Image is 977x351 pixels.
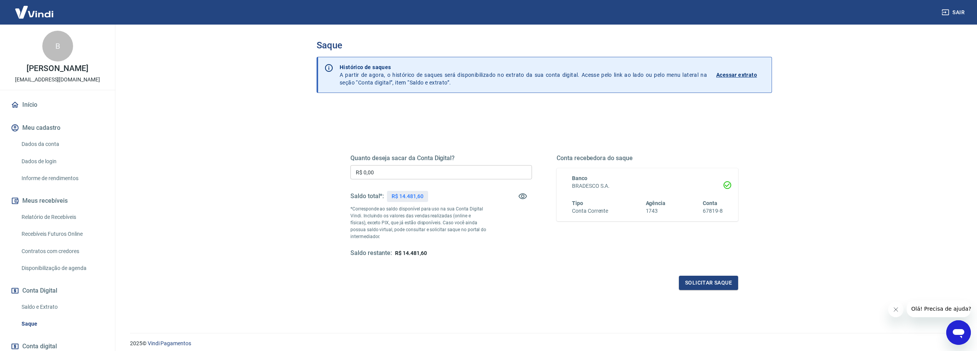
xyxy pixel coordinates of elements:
button: Sair [940,5,968,20]
p: R$ 14.481,60 [392,192,423,200]
h6: Conta Corrente [572,207,608,215]
img: logo_orange.svg [12,12,18,18]
a: Recebíveis Futuros Online [18,226,106,242]
h6: 67819-8 [703,207,723,215]
h6: 1743 [646,207,666,215]
div: v 4.0.25 [22,12,38,18]
iframe: Button to launch messaging window [946,320,971,345]
span: R$ 14.481,60 [395,250,427,256]
p: A partir de agora, o histórico de saques será disponibilizado no extrato da sua conta digital. Ac... [340,63,707,86]
a: Relatório de Recebíveis [18,209,106,225]
a: Informe de rendimentos [18,171,106,186]
h6: BRADESCO S.A. [572,182,723,190]
h5: Quanto deseja sacar da Conta Digital? [350,154,532,162]
p: *Corresponde ao saldo disponível para uso na sua Conta Digital Vindi. Incluindo os valores das ve... [350,205,487,240]
a: Saque [18,316,106,332]
span: Conta [703,200,717,206]
img: tab_domain_overview_orange.svg [21,45,27,51]
span: Tipo [572,200,583,206]
p: [EMAIL_ADDRESS][DOMAIN_NAME] [15,76,100,84]
p: 2025 © [130,339,959,348]
img: website_grey.svg [12,20,18,26]
span: Olá! Precisa de ajuda? [5,5,65,12]
a: Acessar extrato [716,63,765,86]
div: Keywords by Traffic [85,45,130,50]
a: Disponibilização de agenda [18,260,106,276]
div: Domain Overview [29,45,69,50]
button: Meu cadastro [9,119,106,136]
div: Domain: [DOMAIN_NAME] [20,20,85,26]
a: Vindi Pagamentos [148,340,191,346]
a: Início [9,96,106,113]
iframe: Message from company [907,300,971,317]
button: Meus recebíveis [9,192,106,209]
a: Dados da conta [18,136,106,152]
button: Solicitar saque [679,276,738,290]
div: B [42,31,73,61]
p: [PERSON_NAME] [27,65,88,73]
span: Banco [572,175,587,181]
a: Saldo e Extrato [18,299,106,315]
h5: Conta recebedora do saque [557,154,738,162]
a: Contratos com credores [18,243,106,259]
iframe: Close message [888,302,904,317]
p: Histórico de saques [340,63,707,71]
a: Dados de login [18,154,106,169]
img: Vindi [9,0,59,24]
button: Conta Digital [9,282,106,299]
img: tab_keywords_by_traffic_grey.svg [77,45,83,51]
h5: Saldo restante: [350,249,392,257]
h3: Saque [317,40,772,51]
span: Agência [646,200,666,206]
h5: Saldo total*: [350,192,384,200]
p: Acessar extrato [716,71,757,79]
